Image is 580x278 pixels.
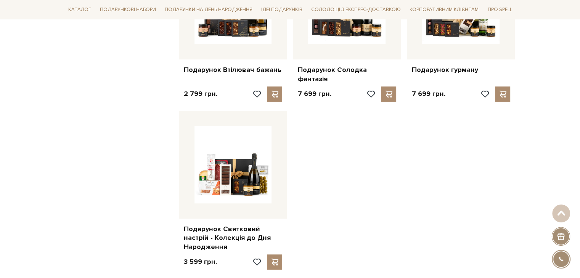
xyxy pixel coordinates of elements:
[184,225,283,251] a: Подарунок Святковий настрій - Колекція до Дня Народження
[411,89,445,98] p: 7 699 грн.
[297,89,331,98] p: 7 699 грн.
[297,66,396,83] a: Подарунок Солодка фантазія
[162,4,255,16] a: Подарунки на День народження
[97,4,159,16] a: Подарункові набори
[184,66,283,74] a: Подарунок Втілювач бажань
[308,3,404,16] a: Солодощі з експрес-доставкою
[184,257,217,266] p: 3 599 грн.
[258,4,305,16] a: Ідеї подарунків
[65,4,94,16] a: Каталог
[411,66,510,74] a: Подарунок гурману
[184,89,217,98] p: 2 799 грн.
[484,4,515,16] a: Про Spell
[406,4,482,16] a: Корпоративним клієнтам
